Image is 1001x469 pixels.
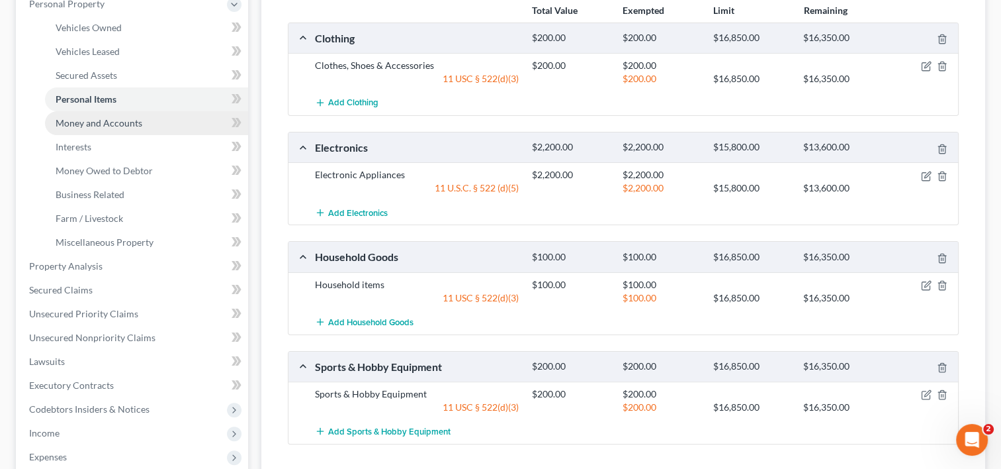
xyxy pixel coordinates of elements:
div: Household items [308,278,525,291]
div: 11 USC § 522(d)(3) [308,72,525,85]
div: $100.00 [525,251,616,264]
div: 11 USC § 522(d)(3) [308,291,525,305]
div: Clothes, Shoes & Accessories [308,59,525,72]
div: $100.00 [616,278,707,291]
span: Unsecured Priority Claims [29,308,138,319]
div: $16,850.00 [706,32,797,44]
a: Personal Items [45,87,248,111]
div: Sports & Hobby Equipment [308,388,525,401]
div: Electronic Appliances [308,168,525,182]
div: Clothing [308,31,525,45]
div: $16,850.00 [706,251,797,264]
a: Lawsuits [19,350,248,374]
a: Unsecured Priority Claims [19,302,248,326]
a: Money and Accounts [45,111,248,135]
span: Add Household Goods [328,317,413,327]
a: Secured Claims [19,278,248,302]
div: $200.00 [525,59,616,72]
div: $2,200.00 [525,141,616,154]
a: Money Owed to Debtor [45,159,248,183]
div: $200.00 [525,32,616,44]
span: Income [29,427,60,439]
strong: Exempted [623,5,664,16]
div: $200.00 [616,59,707,72]
div: 11 U.S.C. § 522 (d)(5) [308,182,525,195]
div: $15,800.00 [706,182,797,195]
div: 11 USC § 522(d)(3) [308,401,525,414]
a: Property Analysis [19,254,248,278]
span: Lawsuits [29,356,65,367]
a: Vehicles Owned [45,16,248,40]
span: Executory Contracts [29,380,114,391]
a: Unsecured Nonpriority Claims [19,326,248,350]
button: Add Sports & Hobby Equipment [315,419,451,444]
span: Secured Claims [29,284,93,295]
a: Farm / Livestock [45,207,248,231]
div: $200.00 [616,72,707,85]
a: Executory Contracts [19,374,248,397]
div: $15,800.00 [706,141,797,154]
span: Miscellaneous Property [56,236,153,248]
span: Business Related [56,189,124,200]
div: $16,350.00 [797,72,887,85]
span: Secured Assets [56,70,117,81]
div: $100.00 [616,251,707,264]
span: Expenses [29,451,67,462]
div: $16,850.00 [706,291,797,305]
div: $200.00 [616,388,707,401]
div: $2,200.00 [616,141,707,154]
div: $2,200.00 [616,168,707,182]
div: $13,600.00 [797,141,887,154]
div: $16,850.00 [706,72,797,85]
button: Add Household Goods [315,310,413,335]
div: $200.00 [616,32,707,44]
div: Electronics [308,140,525,154]
div: $16,850.00 [706,360,797,373]
strong: Limit [713,5,734,16]
span: Add Clothing [328,98,378,109]
a: Secured Assets [45,64,248,87]
div: Household Goods [308,250,525,264]
div: $100.00 [616,291,707,305]
div: $16,350.00 [797,360,887,373]
span: 2 [983,424,994,435]
div: $2,200.00 [616,182,707,195]
span: Codebtors Insiders & Notices [29,403,150,415]
div: $16,350.00 [797,291,887,305]
div: $16,850.00 [706,401,797,414]
a: Vehicles Leased [45,40,248,64]
button: Add Electronics [315,200,388,225]
span: Add Electronics [328,207,388,218]
strong: Remaining [804,5,848,16]
span: Add Sports & Hobby Equipment [328,427,451,437]
div: $13,600.00 [797,182,887,195]
a: Business Related [45,183,248,207]
span: Money Owed to Debtor [56,165,153,176]
strong: Total Value [532,5,578,16]
div: $200.00 [616,360,707,373]
div: $200.00 [525,388,616,401]
span: Vehicles Owned [56,22,122,33]
span: Farm / Livestock [56,213,123,224]
span: Unsecured Nonpriority Claims [29,332,155,343]
div: Sports & Hobby Equipment [308,360,525,374]
iframe: Intercom live chat [956,424,988,456]
span: Money and Accounts [56,117,142,129]
span: Property Analysis [29,260,103,272]
span: Personal Items [56,93,116,105]
div: $16,350.00 [797,32,887,44]
a: Miscellaneous Property [45,231,248,254]
div: $2,200.00 [525,168,616,182]
div: $200.00 [525,360,616,373]
div: $100.00 [525,278,616,291]
div: $16,350.00 [797,401,887,414]
div: $16,350.00 [797,251,887,264]
span: Vehicles Leased [56,46,120,57]
span: Interests [56,141,91,152]
a: Interests [45,135,248,159]
button: Add Clothing [315,91,378,115]
div: $200.00 [616,401,707,414]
